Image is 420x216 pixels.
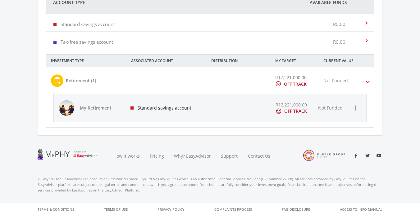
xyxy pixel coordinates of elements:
mat-expansion-panel-header: Tax-free savings account R0.00 [46,32,374,49]
a: How it works [108,146,145,166]
div: INVESTMENT TYPE [46,55,126,67]
div: OFF TRACK [284,81,307,87]
a: Access to Info Manual [340,203,382,216]
a: Why? EasyAdvisor [169,146,216,166]
a: Pricing [145,146,169,166]
p: © EasyAdvisor. EasyAdvisor is a product of First World Trader (Pty) Ltd t/a EasyEquities which is... [38,176,382,193]
div: DISTRIBUTION [206,55,270,67]
mat-expansion-panel-header: Standard savings account R0.00 [46,14,374,31]
div: CURRENT VALUE [318,55,382,67]
button: more_vert [349,102,362,114]
div: Not Funded [323,77,348,84]
p: R0.00 [333,21,345,27]
p: R0.00 [333,39,345,45]
div: ASSOCIATED ACCOUNT [126,55,206,67]
i: mood_bad [276,108,282,114]
span: R12,221,000.00 [275,74,307,80]
span: My Retirement [80,105,123,111]
i: mood_bad [275,81,281,87]
a: Support [216,146,243,166]
span: R12,221,000.00 [276,102,307,108]
a: Terms & Conditions [38,203,74,216]
span: Not Funded [318,105,343,111]
a: FAIS Disclosure [282,203,310,216]
div: MY TARGET [270,55,318,67]
a: Complaints Process [214,203,252,216]
div: Retirement (1) [66,77,96,84]
p: Tax-free savings account [61,39,113,45]
a: Privacy Policy [157,203,185,216]
i: more_vert [352,104,359,112]
a: Contact Us [243,146,276,166]
p: Standard savings account [61,21,115,27]
div: Standard savings account [126,94,207,122]
div: Retirement (1) R12,221,000.00 mood_bad OFF TRACK Not Funded [46,94,374,127]
div: OFF TRACK [284,108,307,114]
a: Terms of Use [104,203,128,216]
mat-expansion-panel-header: Retirement (1) R12,221,000.00 mood_bad OFF TRACK Not Funded [46,67,374,94]
div: Your Available Funds i Account Type Available Funds [46,14,374,49]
